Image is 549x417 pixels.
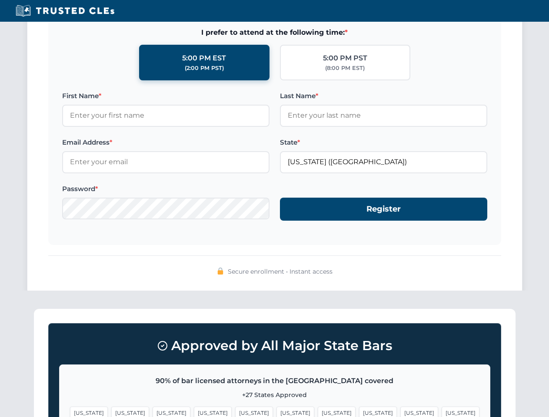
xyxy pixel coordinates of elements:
[323,53,367,64] div: 5:00 PM PST
[325,64,365,73] div: (8:00 PM EST)
[217,268,224,275] img: 🔒
[62,105,270,126] input: Enter your first name
[182,53,226,64] div: 5:00 PM EST
[70,375,479,387] p: 90% of bar licensed attorneys in the [GEOGRAPHIC_DATA] covered
[62,91,270,101] label: First Name
[59,334,490,357] h3: Approved by All Major State Bars
[62,27,487,38] span: I prefer to attend at the following time:
[280,151,487,173] input: Florida (FL)
[62,151,270,173] input: Enter your email
[280,91,487,101] label: Last Name
[228,267,333,276] span: Secure enrollment • Instant access
[62,184,270,194] label: Password
[280,198,487,221] button: Register
[280,105,487,126] input: Enter your last name
[185,64,224,73] div: (2:00 PM PST)
[62,137,270,148] label: Email Address
[13,4,117,17] img: Trusted CLEs
[280,137,487,148] label: State
[70,390,479,400] p: +27 States Approved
